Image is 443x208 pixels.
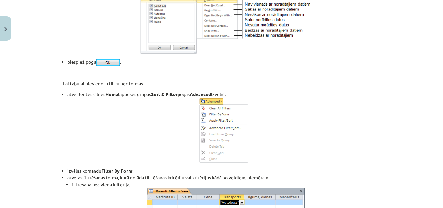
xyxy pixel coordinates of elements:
p: Lai tabulai pievienotu filtru pēc formas: [63,80,380,87]
strong: Filter By Form [101,168,132,174]
strong: Home [105,91,118,97]
strong: Sort & Filter [151,91,178,97]
li: izvēlas komandu ; [67,167,380,174]
strong: Advanced [190,91,211,97]
li: piespiež pogu . [67,58,380,66]
img: icon-close-lesson-0947bae3869378f0d4975bcd49f059093ad1ed9edebbc8119c70593378902aed.svg [4,27,7,31]
li: atver lentes cilnes lappuses grupas pogas izvēlni: [67,91,380,163]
